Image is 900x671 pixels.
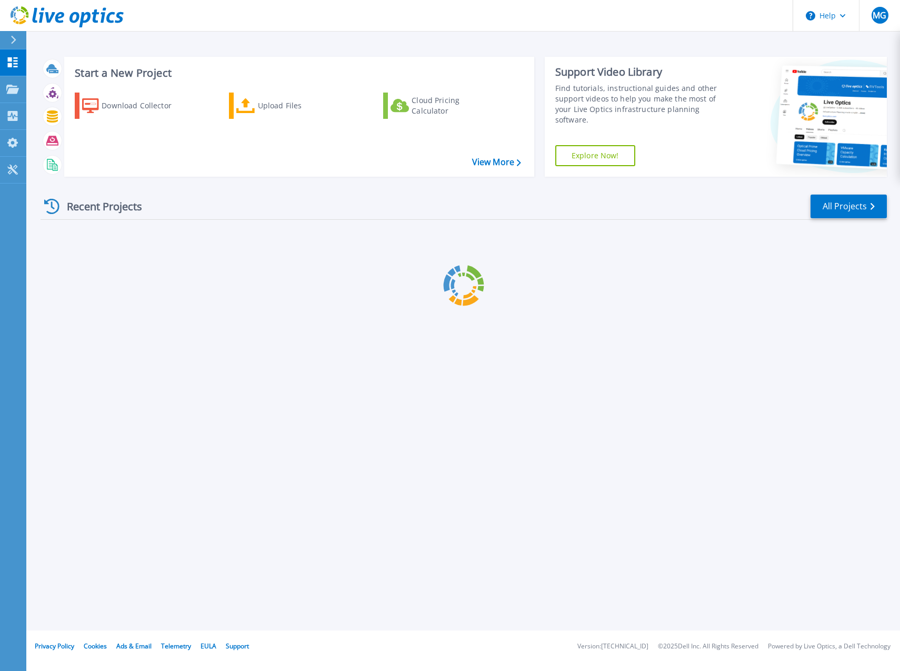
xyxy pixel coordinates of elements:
a: Cloud Pricing Calculator [383,93,501,119]
div: Upload Files [258,95,342,116]
div: Cloud Pricing Calculator [412,95,496,116]
h3: Start a New Project [75,67,521,79]
li: Version: [TECHNICAL_ID] [577,643,648,650]
a: All Projects [811,195,887,218]
span: MG [873,11,886,19]
a: Cookies [84,642,107,650]
div: Recent Projects [41,194,156,219]
div: Support Video Library [555,65,728,79]
a: Explore Now! [555,145,635,166]
div: Download Collector [102,95,186,116]
a: View More [472,157,521,167]
a: Download Collector [75,93,192,119]
li: © 2025 Dell Inc. All Rights Reserved [658,643,758,650]
a: Upload Files [229,93,346,119]
div: Find tutorials, instructional guides and other support videos to help you make the most of your L... [555,83,728,125]
a: Privacy Policy [35,642,74,650]
a: Ads & Email [116,642,152,650]
a: EULA [201,642,216,650]
a: Support [226,642,249,650]
li: Powered by Live Optics, a Dell Technology [768,643,891,650]
a: Telemetry [161,642,191,650]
